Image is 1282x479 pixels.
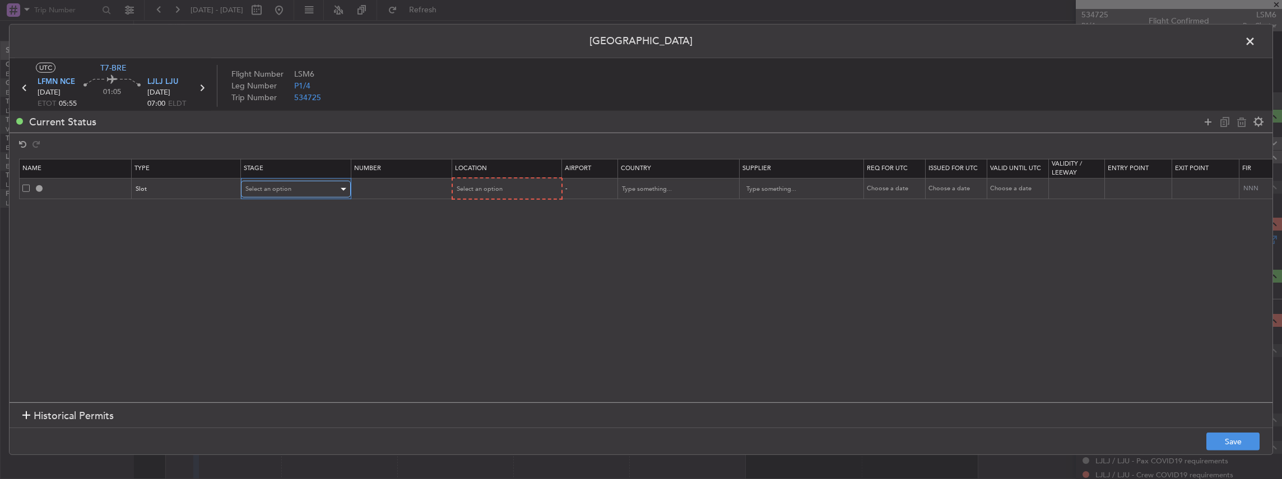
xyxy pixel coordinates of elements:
span: Entry Point [1108,164,1149,172]
span: Exit Point [1175,164,1209,172]
header: [GEOGRAPHIC_DATA] [10,25,1272,58]
button: Save [1206,433,1260,450]
span: Validity / Leeway [1052,159,1082,177]
span: Fir [1242,164,1251,172]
